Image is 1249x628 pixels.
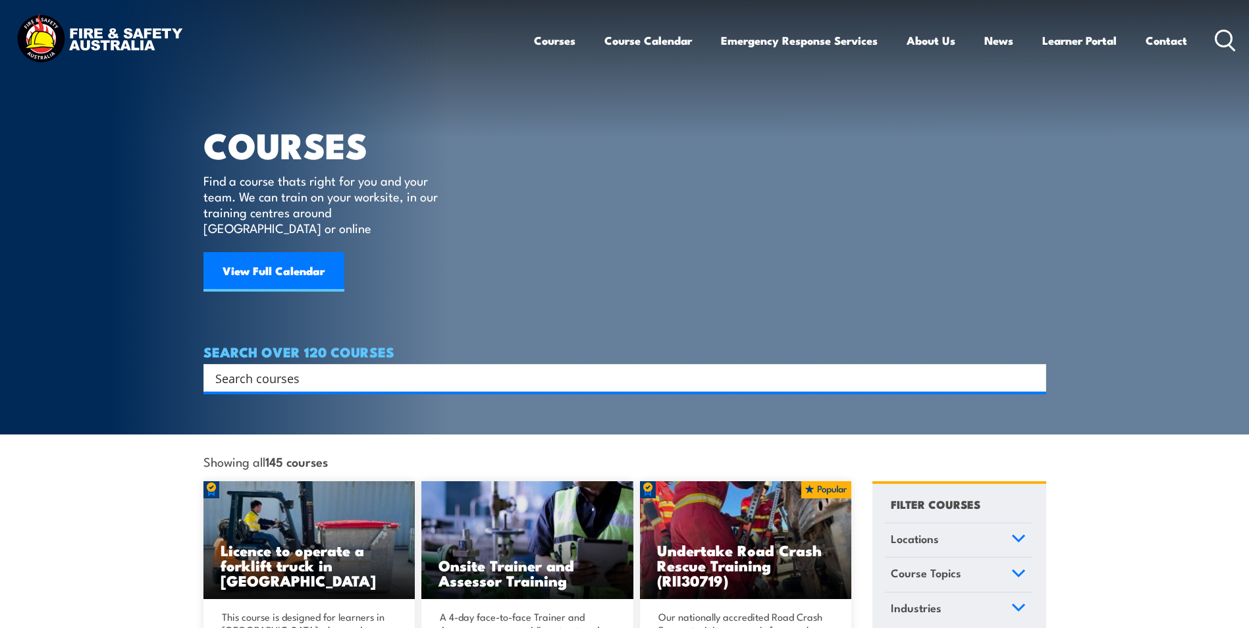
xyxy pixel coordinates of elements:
a: Contact [1146,23,1187,58]
h4: FILTER COURSES [891,495,980,513]
p: Find a course thats right for you and your team. We can train on your worksite, in our training c... [203,172,444,236]
a: Onsite Trainer and Assessor Training [421,481,633,600]
h3: Undertake Road Crash Rescue Training (RII30719) [657,542,835,588]
strong: 145 courses [265,452,328,470]
h1: COURSES [203,129,457,160]
a: Locations [885,523,1032,558]
img: Safety For Leaders [421,481,633,600]
a: Emergency Response Services [721,23,878,58]
a: Course Calendar [604,23,692,58]
span: Locations [891,530,939,548]
a: Course Topics [885,558,1032,592]
a: About Us [907,23,955,58]
form: Search form [218,369,1020,387]
img: Licence to operate a forklift truck Training [203,481,415,600]
input: Search input [215,368,1017,388]
a: View Full Calendar [203,252,344,292]
a: News [984,23,1013,58]
span: Showing all [203,454,328,468]
span: Course Topics [891,564,961,582]
span: Industries [891,599,942,617]
a: Learner Portal [1042,23,1117,58]
a: Industries [885,592,1032,627]
h3: Licence to operate a forklift truck in [GEOGRAPHIC_DATA] [221,542,398,588]
a: Undertake Road Crash Rescue Training (RII30719) [640,481,852,600]
a: Licence to operate a forklift truck in [GEOGRAPHIC_DATA] [203,481,415,600]
h3: Onsite Trainer and Assessor Training [438,558,616,588]
a: Courses [534,23,575,58]
img: Road Crash Rescue Training [640,481,852,600]
h4: SEARCH OVER 120 COURSES [203,344,1046,359]
button: Search magnifier button [1023,369,1042,387]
